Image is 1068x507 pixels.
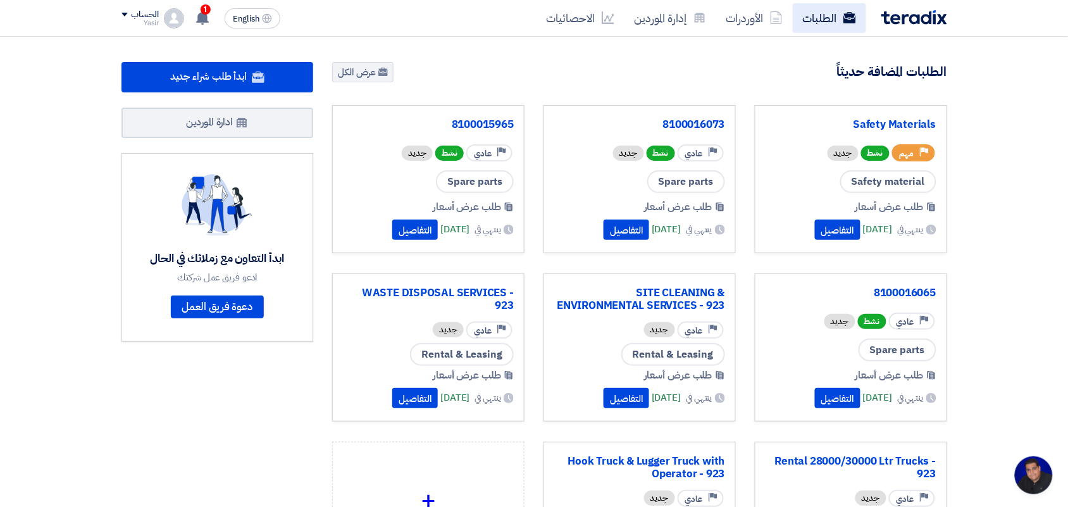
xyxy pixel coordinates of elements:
span: ينتهي في [475,223,501,236]
div: جديد [644,322,675,337]
div: جديد [433,322,464,337]
a: الأوردرات [716,3,793,33]
div: جديد [828,146,859,161]
span: عادي [474,147,492,160]
div: ادعو فريق عمل شركتك [150,272,284,283]
img: Teradix logo [881,10,947,25]
a: Hook Truck & Lugger Truck with Operator - 923 [554,455,725,480]
a: Rental 28000/30000 Ltr Trucks - 923 [766,455,936,480]
span: عادي [897,316,914,328]
span: [DATE] [440,391,469,405]
span: [DATE] [652,391,681,405]
span: ينتهي في [897,391,923,404]
a: 8100016065 [766,287,936,299]
span: طلب عرض أسعار [644,368,712,383]
span: مهم [900,147,914,160]
div: Open chat [1015,456,1053,494]
span: طلب عرض أسعار [433,368,501,383]
button: التفاصيل [815,220,860,240]
a: Safety Materials [766,118,936,131]
a: SITE CLEANING & ENVIRONMENTAL SERVICES - 923 [554,287,725,312]
span: ينتهي في [897,223,923,236]
span: عادي [685,147,703,160]
img: profile_test.png [164,8,184,28]
span: [DATE] [863,222,892,237]
button: التفاصيل [604,220,649,240]
a: دعوة فريق العمل [171,296,264,318]
span: Spare parts [647,170,725,193]
span: [DATE] [440,222,469,237]
div: جديد [855,491,886,506]
a: إدارة الموردين [624,3,716,33]
h4: الطلبات المضافة حديثاً [837,63,947,80]
span: ينتهي في [475,391,501,404]
button: التفاصيل [392,388,438,408]
a: عرض الكل [332,62,394,82]
a: الطلبات [793,3,866,33]
span: عادي [897,493,914,505]
button: التفاصيل [392,220,438,240]
span: Safety material [840,170,936,193]
span: [DATE] [863,391,892,405]
div: جديد [613,146,644,161]
span: 1 [201,4,211,15]
div: Yasir [121,20,159,27]
span: طلب عرض أسعار [644,199,712,215]
span: [DATE] [652,222,681,237]
span: عادي [685,493,703,505]
div: الحساب [132,9,159,20]
div: ابدأ التعاون مع زملائك في الحال [150,251,284,266]
span: نشط [435,146,464,161]
span: نشط [858,314,886,329]
span: Spare parts [859,339,936,361]
span: نشط [861,146,890,161]
button: English [225,8,280,28]
a: WASTE DISPOSAL SERVICES - 923 [343,287,514,312]
a: 8100016073 [554,118,725,131]
span: نشط [647,146,675,161]
span: طلب عرض أسعار [855,368,924,383]
span: ابدأ طلب شراء جديد [170,69,247,84]
img: invite_your_team.svg [182,174,252,236]
span: طلب عرض أسعار [433,199,501,215]
a: ادارة الموردين [121,108,314,138]
button: التفاصيل [604,388,649,408]
a: 8100015965 [343,118,514,131]
button: التفاصيل [815,388,860,408]
span: Rental & Leasing [621,343,725,366]
span: English [233,15,259,23]
span: ينتهي في [686,391,712,404]
span: طلب عرض أسعار [855,199,924,215]
div: جديد [644,491,675,506]
a: الاحصائيات [537,3,624,33]
span: Rental & Leasing [410,343,514,366]
span: عادي [685,325,703,337]
span: ينتهي في [686,223,712,236]
div: جديد [824,314,855,329]
span: عادي [474,325,492,337]
div: جديد [402,146,433,161]
span: Spare parts [436,170,514,193]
